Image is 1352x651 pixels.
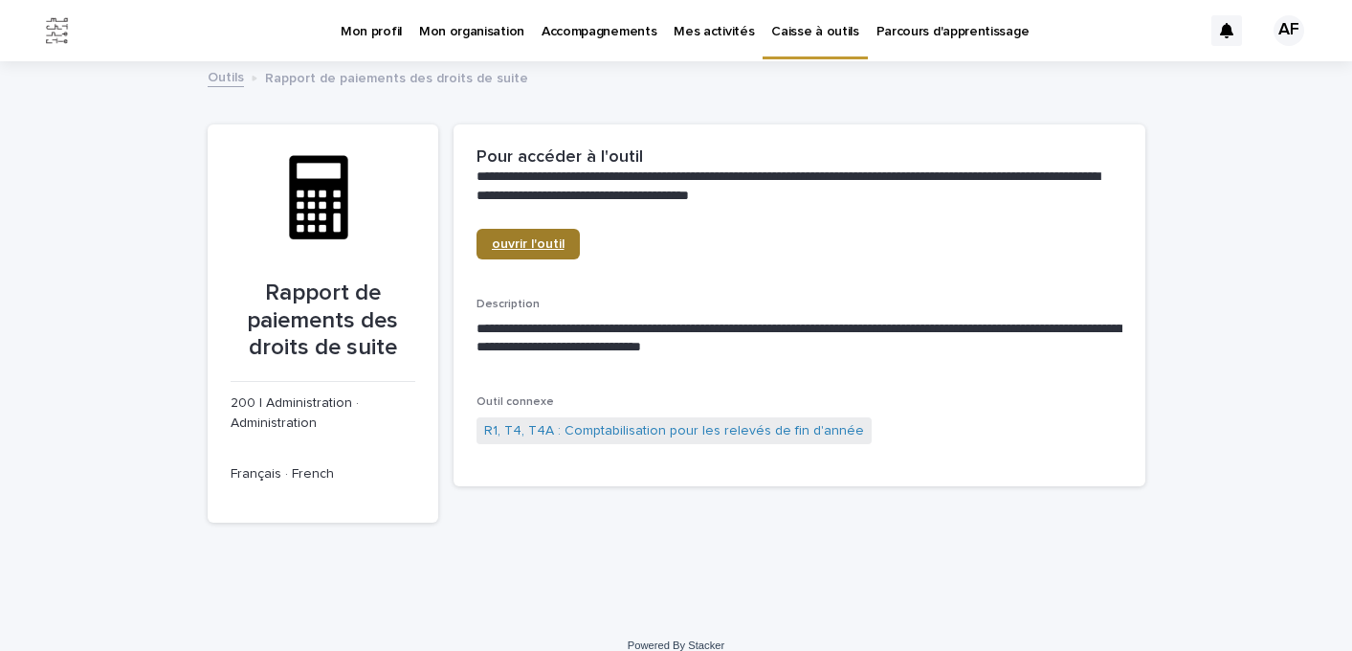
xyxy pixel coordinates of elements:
[477,147,643,168] h2: Pour accéder à l'outil
[265,66,528,87] p: Rapport de paiements des droits de suite
[231,280,415,362] p: Rapport de paiements des droits de suite
[231,464,415,484] p: Français · French
[208,65,244,87] a: Outils
[1274,15,1304,46] div: AF
[477,229,580,259] a: ouvrir l'outil
[477,299,540,310] span: Description
[492,237,565,251] span: ouvrir l'outil
[628,640,724,651] a: Powered By Stacker
[484,421,864,441] a: R1, T4, T4A : Comptabilisation pour les relevés de fin d'année
[477,396,554,408] span: Outil connexe
[231,393,415,434] p: 200 | Administration · Administration
[38,11,77,50] img: Jx8JiDZqSLW7pnA6nIo1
